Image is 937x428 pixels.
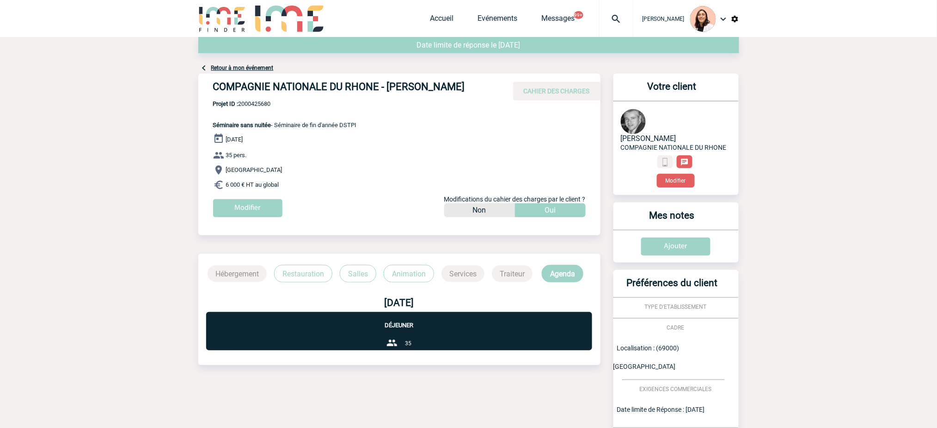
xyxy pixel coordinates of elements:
[545,203,556,217] p: Oui
[640,386,712,392] span: EXIGENCES COMMERCIALES
[680,158,689,166] img: chat-24-px-w.png
[226,182,279,189] span: 6 000 € HT au global
[621,109,646,134] img: 128232-0.jpg
[385,297,414,308] b: [DATE]
[690,6,716,32] img: 129834-0.png
[386,337,398,349] img: group-24-px-b.png
[226,136,243,143] span: [DATE]
[441,265,484,282] p: Services
[645,304,707,310] span: TYPE D'ETABLISSEMENT
[617,210,728,230] h3: Mes notes
[211,65,274,71] a: Retour à mon événement
[213,81,490,97] h4: COMPAGNIE NATIONALE DU RHONE - [PERSON_NAME]
[657,174,695,188] button: Modifier
[542,265,583,282] p: Agenda
[213,122,271,128] span: Séminaire sans nuitée
[492,265,533,282] p: Traiteur
[208,265,267,282] p: Hébergement
[226,167,282,174] span: [GEOGRAPHIC_DATA]
[226,152,247,159] span: 35 pers.
[405,341,411,347] span: 35
[667,324,685,331] span: CADRE
[643,16,685,22] span: [PERSON_NAME]
[542,14,575,27] a: Messages
[621,134,676,143] span: [PERSON_NAME]
[444,196,586,203] span: Modifications du cahier des charges par le client ?
[473,203,486,217] p: Non
[621,144,727,151] span: COMPAGNIE NATIONALE DU RHONE
[524,87,590,95] span: CAHIER DES CHARGES
[617,406,705,413] span: Date limite de Réponse : [DATE]
[340,265,376,282] p: Salles
[198,6,246,32] img: IME-Finder
[574,11,583,19] button: 99+
[274,265,332,282] p: Restauration
[417,41,521,49] span: Date limite de réponse le [DATE]
[613,344,680,370] span: Localisation : (69000) [GEOGRAPHIC_DATA]
[661,158,669,166] img: portable.png
[213,122,357,128] span: - Séminaire de fin d'année DSTPI
[478,14,518,27] a: Evénements
[213,100,239,107] b: Projet ID :
[617,277,728,297] h3: Préférences du client
[641,238,710,256] input: Ajouter
[384,265,434,282] p: Animation
[430,14,454,27] a: Accueil
[206,312,592,329] p: Déjeuner
[617,81,728,101] h3: Votre client
[213,199,282,217] input: Modifier
[213,100,357,107] span: 2000425680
